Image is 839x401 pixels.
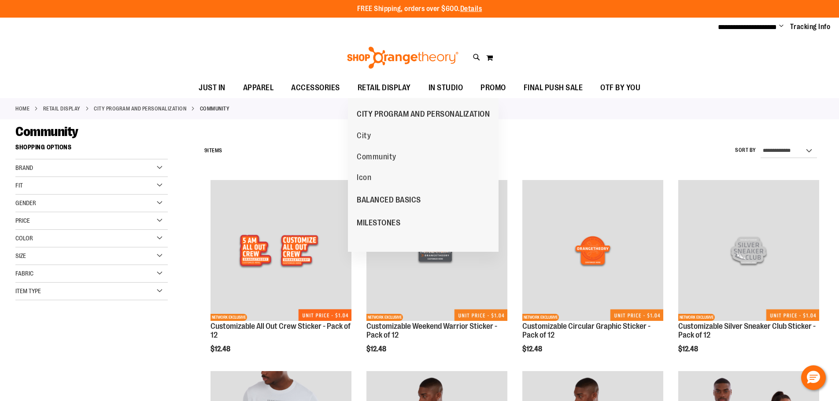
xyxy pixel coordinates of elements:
[15,182,23,189] span: Fit
[357,131,371,142] span: City
[243,78,274,98] span: APPAREL
[429,78,463,98] span: IN STUDIO
[357,195,421,206] span: BALANCED BASICS
[801,365,826,390] button: Hello, have a question? Let’s chat.
[515,78,592,98] a: FINAL PUSH SALE
[522,180,663,321] img: Customizable Circular Graphic Sticker - Pack of 12
[15,164,33,171] span: Brand
[282,78,349,98] a: ACCESSORIES
[15,124,78,139] span: Community
[600,78,640,98] span: OTF BY YOU
[357,173,371,184] span: Icon
[346,47,460,69] img: Shop Orangetheory
[15,217,30,224] span: Price
[472,78,515,98] a: PROMO
[366,322,497,339] a: Customizable Weekend Warrior Sticker - Pack of 12
[15,235,33,242] span: Color
[211,345,232,353] span: $12.48
[366,314,403,321] span: NETWORK EXCLUSIVE
[15,270,33,277] span: Fabric
[200,105,230,113] strong: Community
[94,105,186,113] a: CITY PROGRAM AND PERSONALIZATION
[591,78,649,98] a: OTF BY YOU
[678,180,819,321] img: Customizable Silver Sneaker Club Sticker - Pack of 12
[518,176,668,375] div: product
[779,22,784,31] button: Account menu
[357,4,482,14] p: FREE Shipping, orders over $600.
[211,322,351,339] a: Customizable All Out Crew Sticker - Pack of 12
[206,176,356,375] div: product
[678,322,816,339] a: Customizable Silver Sneaker Club Sticker - Pack of 12
[366,345,388,353] span: $12.48
[291,78,340,98] span: ACCESSORIES
[204,147,208,154] span: 9
[15,287,41,294] span: Item Type
[420,78,472,98] a: IN STUDIO
[678,345,699,353] span: $12.48
[234,78,283,98] a: APPAREL
[348,98,499,252] ul: RETAIL DISPLAY
[524,78,583,98] span: FINAL PUSH SALE
[15,199,36,206] span: Gender
[735,147,756,154] label: Sort By
[674,176,824,375] div: product
[522,314,559,321] span: NETWORK EXCLUSIVE
[358,78,411,98] span: RETAIL DISPLAY
[348,103,499,125] a: CITY PROGRAM AND PERSONALIZATION
[678,180,819,322] a: Customizable Silver Sneaker Club Sticker - Pack of 12NETWORK EXCLUSIVE
[362,176,512,375] div: product
[190,78,234,98] a: JUST IN
[15,105,30,113] a: Home
[15,140,168,159] strong: Shopping Options
[211,180,351,322] a: Customizable All Out Crew Sticker - Pack of 12NETWORK EXCLUSIVE
[211,314,247,321] span: NETWORK EXCLUSIVE
[522,345,543,353] span: $12.48
[43,105,81,113] a: RETAIL DISPLAY
[522,180,663,322] a: Customizable Circular Graphic Sticker - Pack of 12NETWORK EXCLUSIVE
[15,252,26,259] span: Size
[211,180,351,321] img: Customizable All Out Crew Sticker - Pack of 12
[790,22,831,32] a: Tracking Info
[199,78,225,98] span: JUST IN
[678,314,715,321] span: NETWORK EXCLUSIVE
[357,152,396,163] span: Community
[348,211,409,234] a: MILESTONES
[348,188,430,211] a: BALANCED BASICS
[204,144,222,158] h2: Items
[357,218,400,229] span: MILESTONES
[357,110,490,121] span: CITY PROGRAM AND PERSONALIZATION
[522,322,651,339] a: Customizable Circular Graphic Sticker - Pack of 12
[460,5,482,13] a: Details
[480,78,506,98] span: PROMO
[349,78,420,98] a: RETAIL DISPLAY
